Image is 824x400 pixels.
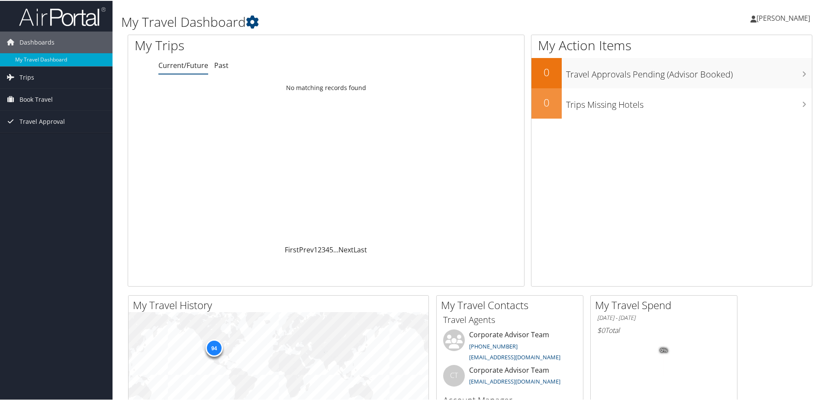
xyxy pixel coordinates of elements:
a: 0Travel Approvals Pending (Advisor Booked) [531,57,812,87]
h3: Trips Missing Hotels [566,94,812,110]
h1: My Action Items [531,35,812,54]
h2: 0 [531,94,562,109]
h3: Travel Approvals Pending (Advisor Booked) [566,63,812,80]
span: Trips [19,66,34,87]
a: [PERSON_NAME] [750,4,819,30]
h2: My Travel History [133,297,428,312]
h1: My Travel Dashboard [121,12,586,30]
a: First [285,244,299,254]
h2: 0 [531,64,562,79]
a: 1 [314,244,318,254]
a: [EMAIL_ADDRESS][DOMAIN_NAME] [469,377,560,384]
h3: Travel Agents [443,313,576,325]
tspan: 0% [660,347,667,352]
h6: Total [597,325,731,334]
div: CT [443,364,465,386]
span: Book Travel [19,88,53,110]
span: [PERSON_NAME] [756,13,810,22]
h2: My Travel Contacts [441,297,583,312]
h2: My Travel Spend [595,297,737,312]
h6: [DATE] - [DATE] [597,313,731,321]
li: Corporate Advisor Team [439,329,581,364]
h1: My Trips [135,35,353,54]
a: Past [214,60,229,69]
a: [EMAIL_ADDRESS][DOMAIN_NAME] [469,352,560,360]
span: … [333,244,338,254]
span: Travel Approval [19,110,65,132]
a: Current/Future [158,60,208,69]
li: Corporate Advisor Team [439,364,581,392]
img: airportal-logo.png [19,6,106,26]
span: $0 [597,325,605,334]
a: 5 [329,244,333,254]
a: [PHONE_NUMBER] [469,342,518,349]
a: Next [338,244,354,254]
span: Dashboards [19,31,55,52]
a: 2 [318,244,322,254]
a: Last [354,244,367,254]
a: 4 [325,244,329,254]
td: No matching records found [128,79,524,95]
a: 0Trips Missing Hotels [531,87,812,118]
a: Prev [299,244,314,254]
div: 94 [205,339,222,356]
a: 3 [322,244,325,254]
